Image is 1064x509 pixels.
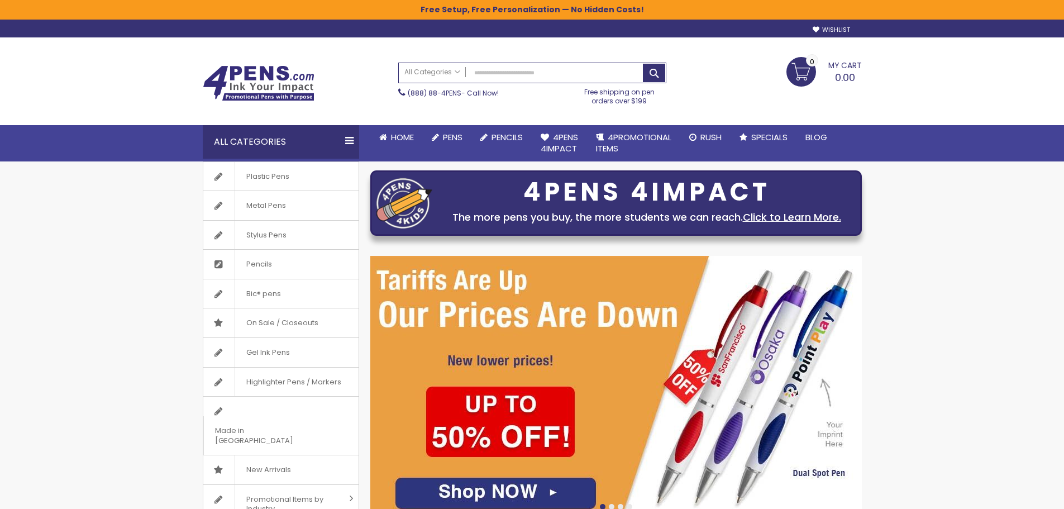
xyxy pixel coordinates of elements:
span: Pencils [235,250,283,279]
img: 4Pens Custom Pens and Promotional Products [203,65,314,101]
span: - Call Now! [408,88,499,98]
span: 4PROMOTIONAL ITEMS [596,131,671,154]
a: (888) 88-4PENS [408,88,461,98]
a: Click to Learn More. [743,210,841,224]
a: Metal Pens [203,191,359,220]
a: Gel Ink Pens [203,338,359,367]
span: Bic® pens [235,279,292,308]
span: Highlighter Pens / Markers [235,368,352,397]
span: New Arrivals [235,455,302,484]
a: Pens [423,125,471,150]
span: Pens [443,131,462,143]
span: On Sale / Closeouts [235,308,330,337]
span: 0 [810,56,814,67]
a: Highlighter Pens / Markers [203,368,359,397]
a: New Arrivals [203,455,359,484]
span: 4Pens 4impact [541,131,578,154]
span: Rush [700,131,722,143]
span: Gel Ink Pens [235,338,301,367]
a: Bic® pens [203,279,359,308]
a: Pencils [203,250,359,279]
span: All Categories [404,68,460,77]
span: Stylus Pens [235,221,298,250]
a: Made in [GEOGRAPHIC_DATA] [203,397,359,455]
span: Metal Pens [235,191,297,220]
a: Wishlist [813,26,850,34]
span: Blog [805,131,827,143]
a: 4Pens4impact [532,125,587,161]
a: Stylus Pens [203,221,359,250]
span: Pencils [492,131,523,143]
a: Plastic Pens [203,162,359,191]
div: The more pens you buy, the more students we can reach. [438,210,856,225]
a: 4PROMOTIONALITEMS [587,125,680,161]
span: 0.00 [835,70,855,84]
a: All Categories [399,63,466,82]
span: Specials [751,131,788,143]
span: Plastic Pens [235,162,300,191]
img: four_pen_logo.png [376,178,432,229]
a: On Sale / Closeouts [203,308,359,337]
a: Blog [796,125,836,150]
a: Home [370,125,423,150]
a: Rush [680,125,731,150]
div: Free shipping on pen orders over $199 [572,83,666,106]
div: 4PENS 4IMPACT [438,180,856,204]
div: All Categories [203,125,359,159]
a: Pencils [471,125,532,150]
span: Made in [GEOGRAPHIC_DATA] [203,416,331,455]
a: Specials [731,125,796,150]
span: Home [391,131,414,143]
a: 0.00 0 [786,57,862,85]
